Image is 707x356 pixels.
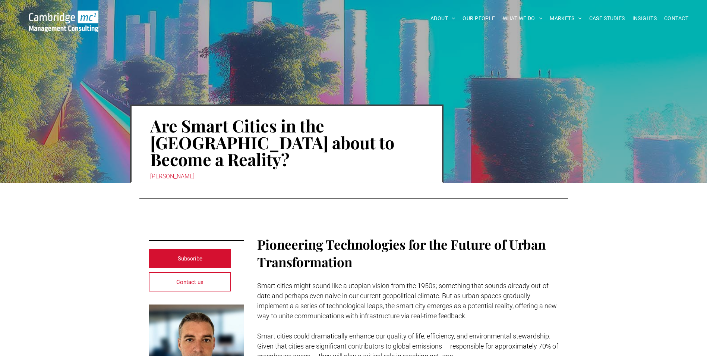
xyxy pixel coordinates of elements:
span: Contact us [176,273,203,291]
span: Smart cities might sound like a utopian vision from the 1950s; something that sounds already out-... [257,282,557,320]
img: Go to Homepage [29,10,98,32]
span: Subscribe [178,249,202,268]
a: ABOUT [427,13,459,24]
span: Pioneering Technologies for the Future of Urban Transformation [257,235,546,271]
a: Subscribe [149,249,231,268]
a: MARKETS [546,13,585,24]
a: OUR PEOPLE [459,13,499,24]
a: CASE STUDIES [586,13,629,24]
h1: Are Smart Cities in the [GEOGRAPHIC_DATA] about to Become a Reality? [150,116,423,168]
a: WHAT WE DO [499,13,546,24]
a: INSIGHTS [629,13,660,24]
a: Contact us [149,272,231,291]
div: [PERSON_NAME] [150,171,423,182]
a: CONTACT [660,13,692,24]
